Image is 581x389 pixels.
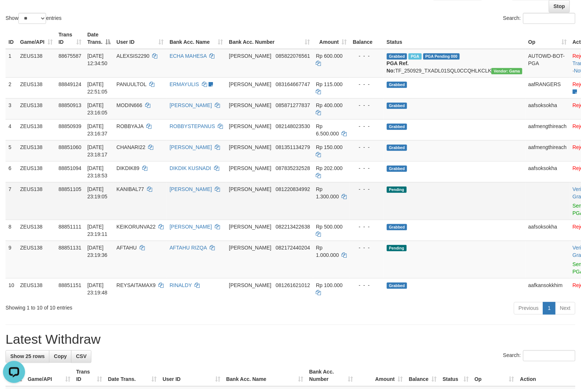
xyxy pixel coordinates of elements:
[229,282,272,288] span: [PERSON_NAME]
[525,98,570,119] td: aafsoksokha
[525,119,570,140] td: aafmengthireach
[350,28,384,49] th: Balance
[59,144,81,150] span: 88851060
[387,103,407,109] span: Grabbed
[59,165,81,171] span: 88851094
[6,13,62,24] label: Show entries
[223,365,306,386] th: Bank Acc. Name: activate to sort column ascending
[113,28,167,49] th: User ID: activate to sort column ascending
[169,282,192,288] a: RINALDY
[353,144,381,151] div: - - -
[229,102,272,108] span: [PERSON_NAME]
[84,28,113,49] th: Date Trans.: activate to sort column descending
[472,365,517,386] th: Op: activate to sort column ascending
[87,81,108,95] span: [DATE] 22:51:05
[56,28,84,49] th: Trans ID: activate to sort column ascending
[87,224,108,237] span: [DATE] 23:19:11
[387,245,407,251] span: Pending
[59,81,81,87] span: 88849124
[229,53,272,59] span: [PERSON_NAME]
[525,77,570,98] td: aafRANGERS
[87,186,108,199] span: [DATE] 23:19:05
[555,302,575,315] a: Next
[25,365,73,386] th: Game/API: activate to sort column ascending
[87,123,108,137] span: [DATE] 23:16:37
[116,123,143,129] span: ROBBYAJA
[116,102,142,108] span: MODIN666
[543,302,556,315] a: 1
[17,220,56,241] td: ZEUS138
[87,102,108,116] span: [DATE] 23:16:05
[17,98,56,119] td: ZEUS138
[525,49,570,78] td: AUTOWD-BOT-PGA
[167,28,226,49] th: Bank Acc. Name: activate to sort column ascending
[169,224,212,230] a: [PERSON_NAME]
[73,365,105,386] th: Trans ID: activate to sort column ascending
[523,350,575,361] input: Search:
[316,165,343,171] span: Rp 202.000
[276,282,310,288] span: Copy 081261621012 to clipboard
[17,140,56,161] td: ZEUS138
[503,350,575,361] label: Search:
[59,224,81,230] span: 88851111
[316,53,343,59] span: Rp 600.000
[6,161,17,182] td: 6
[54,354,67,360] span: Copy
[76,354,87,360] span: CSV
[525,161,570,182] td: aafsoksokha
[6,28,17,49] th: ID
[353,102,381,109] div: - - -
[87,165,108,178] span: [DATE] 23:18:53
[276,186,310,192] span: Copy 081220834992 to clipboard
[229,245,272,251] span: [PERSON_NAME]
[229,224,272,230] span: [PERSON_NAME]
[316,282,343,288] span: Rp 100.000
[229,186,272,192] span: [PERSON_NAME]
[17,49,56,78] td: ZEUS138
[6,140,17,161] td: 5
[6,301,237,312] div: Showing 1 to 10 of 10 entries
[276,81,310,87] span: Copy 083164667747 to clipboard
[116,144,146,150] span: CHANARI22
[6,182,17,220] td: 7
[3,3,25,25] button: Open LiveChat chat widget
[423,53,460,60] span: PGA Pending
[116,245,137,251] span: AFTAHU
[6,77,17,98] td: 2
[59,186,81,192] span: 88851105
[276,245,310,251] span: Copy 082172440204 to clipboard
[59,123,81,129] span: 88850939
[17,119,56,140] td: ZEUS138
[169,165,211,171] a: DIKDIK KUSNADI
[6,49,17,78] td: 1
[116,53,150,59] span: ALEXSIS2290
[525,220,570,241] td: aafsoksokha
[387,145,407,151] span: Grabbed
[353,165,381,172] div: - - -
[316,81,343,87] span: Rp 115.000
[229,81,272,87] span: [PERSON_NAME]
[17,77,56,98] td: ZEUS138
[525,278,570,299] td: aafkansokkhim
[49,350,71,363] a: Copy
[387,82,407,88] span: Grabbed
[6,278,17,299] td: 10
[17,278,56,299] td: ZEUS138
[276,102,310,108] span: Copy 085871277837 to clipboard
[353,81,381,88] div: - - -
[105,365,160,386] th: Date Trans.: activate to sort column ascending
[116,165,139,171] span: DIKDIK89
[387,166,407,172] span: Grabbed
[316,245,339,258] span: Rp 1.000.000
[87,282,108,296] span: [DATE] 23:19:48
[384,49,526,78] td: TF_250929_TXADL01SQL0CCQHLKCLK
[59,102,81,108] span: 88850913
[387,60,409,74] b: PGA Ref. No:
[169,123,215,129] a: ROBBYSTEPANUS
[276,144,310,150] span: Copy 081351134279 to clipboard
[517,365,575,386] th: Action
[229,144,272,150] span: [PERSON_NAME]
[226,28,313,49] th: Bank Acc. Number: activate to sort column ascending
[387,124,407,130] span: Grabbed
[406,365,440,386] th: Balance: activate to sort column ascending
